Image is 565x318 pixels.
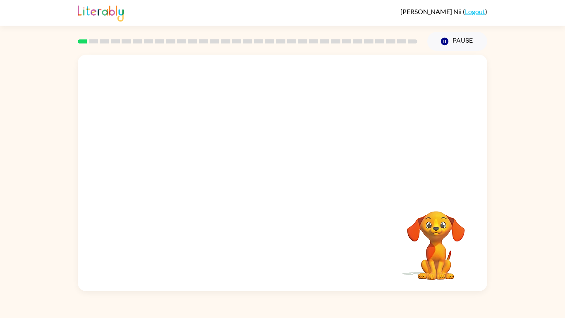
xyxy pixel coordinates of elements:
[465,7,485,15] a: Logout
[400,7,463,15] span: [PERSON_NAME] Nii
[78,3,124,22] img: Literably
[427,32,487,51] button: Pause
[400,7,487,15] div: ( )
[395,198,477,281] video: Your browser must support playing .mp4 files to use Literably. Please try using another browser.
